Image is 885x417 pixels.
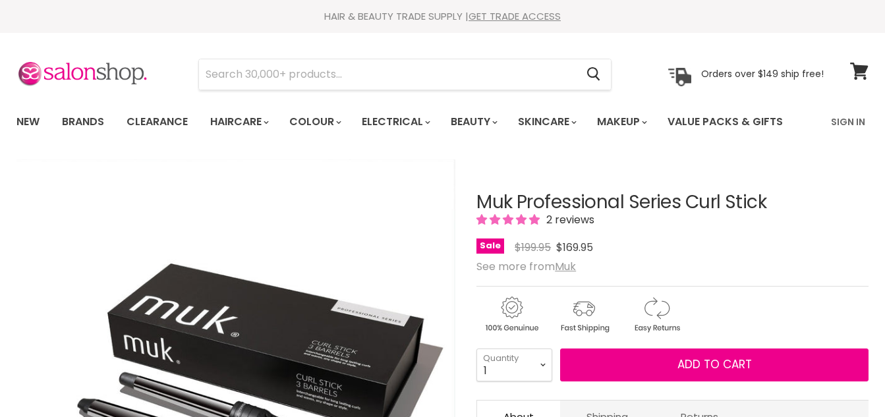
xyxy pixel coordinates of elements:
span: See more from [476,259,576,274]
img: returns.gif [621,294,691,335]
a: Clearance [117,108,198,136]
a: GET TRADE ACCESS [469,9,561,23]
span: Sale [476,238,504,254]
p: Orders over $149 ship free! [701,68,824,80]
a: Muk [555,259,576,274]
a: Makeup [587,108,655,136]
button: Add to cart [560,348,869,381]
input: Search [199,59,576,90]
span: 5.00 stars [476,212,542,227]
img: genuine.gif [476,294,546,335]
span: $199.95 [515,240,551,255]
form: Product [198,59,612,90]
span: 2 reviews [542,212,594,227]
a: Sign In [823,108,873,136]
a: Value Packs & Gifts [658,108,793,136]
a: Haircare [200,108,277,136]
span: Add to cart [677,356,752,372]
select: Quantity [476,348,552,381]
a: Skincare [508,108,585,136]
a: Colour [279,108,349,136]
h1: Muk Professional Series Curl Stick [476,192,869,213]
a: Beauty [441,108,505,136]
ul: Main menu [7,103,808,141]
a: Brands [52,108,114,136]
span: $169.95 [556,240,593,255]
a: Electrical [352,108,438,136]
button: Search [576,59,611,90]
img: shipping.gif [549,294,619,335]
a: New [7,108,49,136]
